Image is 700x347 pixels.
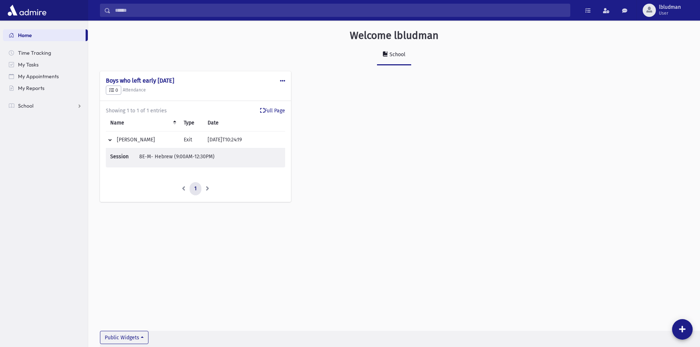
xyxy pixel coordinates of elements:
h4: Boys who left early [DATE] [106,77,285,84]
h3: Welcome lbludman [350,29,438,42]
span: My Tasks [18,61,39,68]
td: Exit [179,131,203,148]
span: 0 [109,87,118,93]
td: [PERSON_NAME] [106,131,179,148]
a: My Appointments [3,71,88,82]
img: AdmirePro [6,3,48,18]
a: My Reports [3,82,88,94]
div: Showing 1 to 1 of 1 entries [106,107,285,115]
span: My Appointments [18,73,59,80]
th: Name [106,115,179,131]
span: My Reports [18,85,44,91]
a: School [3,100,88,112]
td: [DATE]T10:24:19 [203,131,285,148]
a: Full Page [260,107,285,115]
span: School [18,102,33,109]
button: 0 [106,86,121,95]
a: 1 [190,182,201,195]
input: Search [111,4,570,17]
span: lbludman [659,4,681,10]
span: Session [110,153,138,160]
span: 8E-M- Hebrew (9:00AM-12:30PM) [139,153,215,160]
h5: Attendance [106,86,285,95]
th: Type [179,115,203,131]
span: Home [18,32,32,39]
a: Time Tracking [3,47,88,59]
a: Home [3,29,86,41]
span: Time Tracking [18,50,51,56]
button: Public Widgets [100,331,148,344]
th: Date [203,115,285,131]
a: My Tasks [3,59,88,71]
span: User [659,10,681,16]
a: School [377,45,411,65]
div: School [388,51,405,58]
